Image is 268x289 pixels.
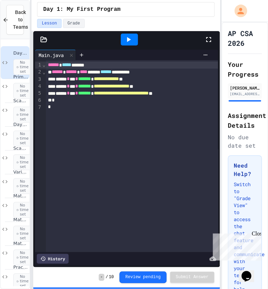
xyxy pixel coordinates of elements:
button: Lesson [37,19,61,28]
span: No time set [13,83,34,99]
h3: Need Help? [234,161,256,178]
span: Math Round 1 Practice [13,193,28,199]
iframe: chat widget [210,231,261,260]
span: Day 1: My First Program [13,50,28,56]
span: Day 2 Escape Sequences [13,122,28,128]
span: Scanner Method practice [13,98,28,104]
span: Primitive Data Types [13,74,28,80]
span: Day 1: My First Program [43,5,120,14]
span: No time set [13,59,34,75]
button: Grade [63,19,85,28]
iframe: chat widget [239,261,261,282]
div: No due date set [228,133,262,150]
span: No time set [13,131,34,147]
span: No time set [13,107,34,123]
button: Back to Teams [6,5,24,35]
div: Chat with us now!Close [3,3,48,44]
span: No time set [13,202,34,218]
div: [EMAIL_ADDRESS][DOMAIN_NAME] [230,91,260,97]
span: Math Round 2: Area and Perimeter [13,217,28,223]
div: My Account [227,3,249,19]
span: Variables and Input Practice [13,169,28,175]
span: Scanner class - Madlib [13,146,28,151]
span: No time set [13,249,34,266]
h2: Assignment Details [228,111,262,130]
span: No time set [13,226,34,242]
span: Practice Type casting for U1M1 test [13,265,28,270]
span: Back to Teams [13,9,28,31]
h1: AP CSA 2026 [228,28,262,48]
h2: Your Progress [228,59,262,79]
div: [PERSON_NAME] [230,85,260,91]
span: Math Round 3: Compound Operators [13,241,28,247]
span: No time set [13,154,34,170]
span: No time set [13,178,34,194]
